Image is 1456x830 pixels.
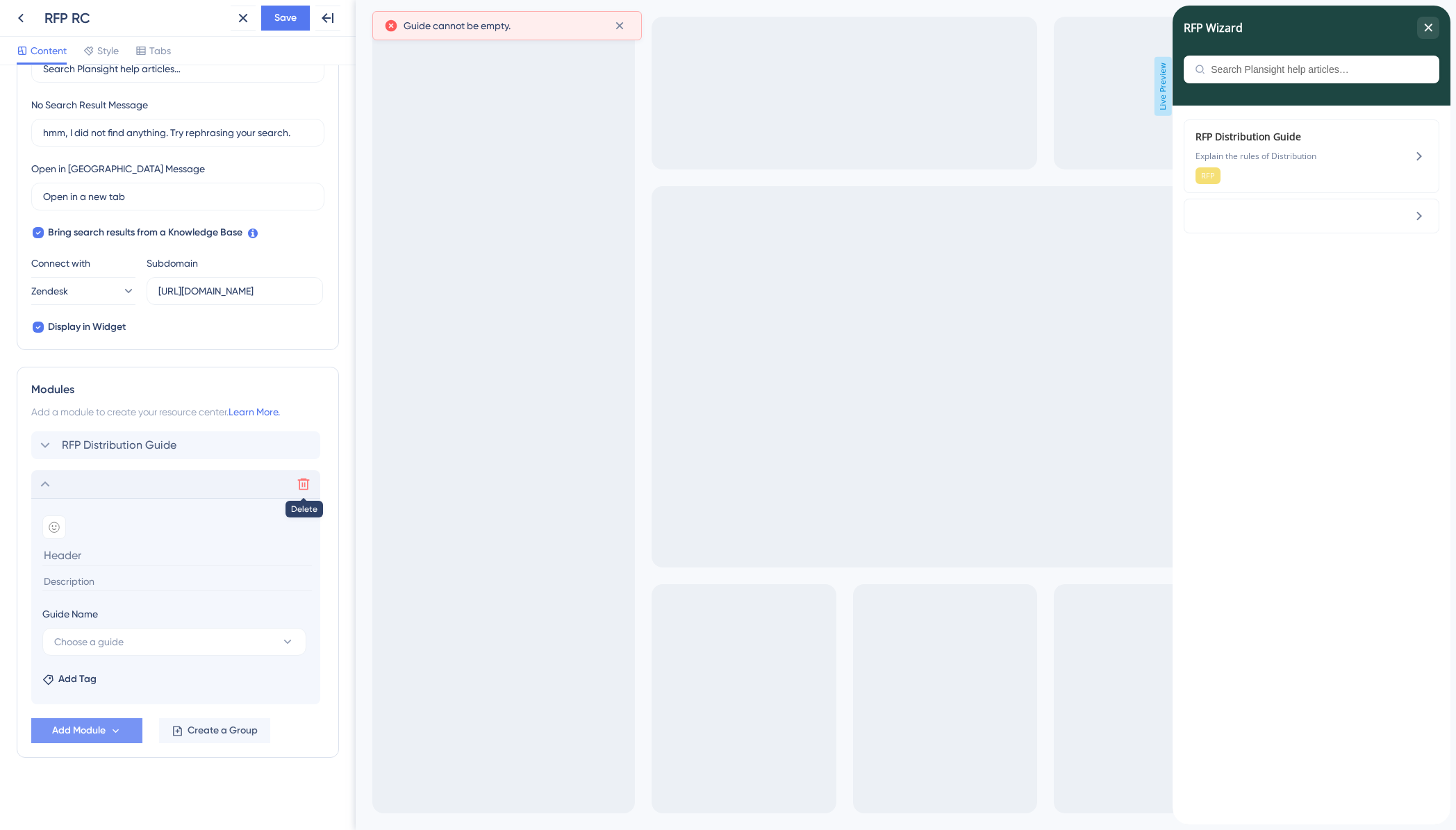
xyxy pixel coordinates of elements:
span: Add a module to create your resource center. [31,406,229,417]
div: RFP Distribution Guide [23,123,208,179]
span: Create a Group [188,722,258,739]
span: Add Tag [58,671,97,688]
button: Zendesk [31,277,135,305]
div: Subdomain [147,255,198,272]
input: Search Plansight help articles… [43,61,313,76]
span: Content [31,42,67,59]
span: Distribution List [13,3,89,20]
a: Learn More. [229,406,280,417]
span: Live Preview [799,57,816,116]
span: Add Module [52,722,106,739]
input: userguiding.zendesk.com [158,283,311,299]
input: Description [42,572,312,591]
div: RFP Distribution Guide [31,431,324,459]
span: Display in Widget [48,319,126,335]
div: RFP RC [44,8,225,28]
span: RFP Wizard [11,12,70,33]
div: 3 [98,7,102,18]
div: close resource center [245,11,267,33]
span: Save [274,10,297,26]
span: RFP Distribution Guide [23,123,208,140]
span: Choose a guide [54,633,124,650]
span: Style [97,42,119,59]
span: Tabs [149,42,171,59]
input: Open in a new tab [43,189,313,204]
button: Add Module [31,718,142,743]
span: RFP Distribution Guide [62,437,176,454]
button: Choose a guide [42,628,306,656]
span: RFP [28,165,42,176]
span: Guide cannot be empty. [404,17,511,34]
input: hmm, I did not find anything. Try rephrasing your search. [43,125,313,140]
input: Header [42,545,312,566]
span: Explain the rules of Distribution [23,145,208,156]
span: Zendesk [31,283,68,299]
div: No Search Result Message [31,97,148,113]
button: Create a Group [159,718,270,743]
div: Open in [GEOGRAPHIC_DATA] Message [31,160,205,177]
div: Modules [31,381,324,398]
div: Connect with [31,255,135,272]
button: Add Tag [42,671,97,688]
span: Guide Name [42,606,98,622]
input: Search Plansight help articles… [38,58,256,69]
span: Bring search results from a Knowledge Base [48,224,242,241]
button: Save [261,6,310,31]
